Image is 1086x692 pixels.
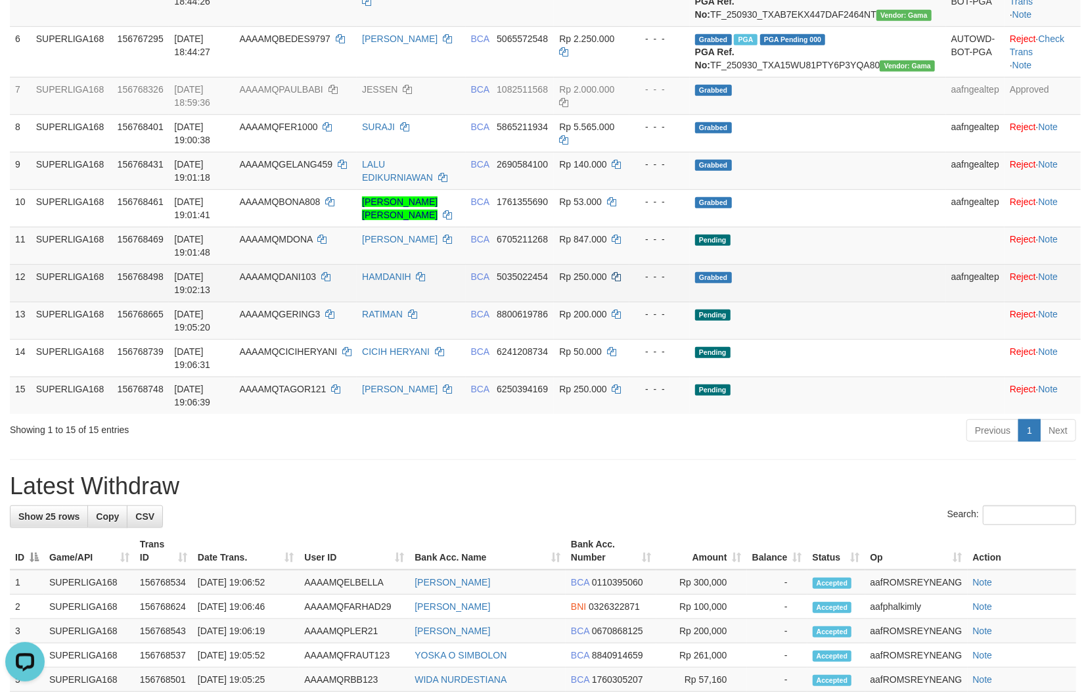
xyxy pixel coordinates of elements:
[865,668,968,692] td: aafROMSREYNEANG
[973,626,993,636] a: Note
[497,384,548,394] span: Copy 6250394169 to clipboard
[299,668,409,692] td: AAAAMQRBB123
[118,309,164,319] span: 156768665
[10,77,31,114] td: 7
[559,234,606,244] span: Rp 847.000
[813,651,852,662] span: Accepted
[240,122,318,132] span: AAAAMQFER1000
[747,532,807,570] th: Balance: activate to sort column ascending
[865,619,968,643] td: aafROMSREYNEANG
[497,309,548,319] span: Copy 8800619786 to clipboard
[635,158,685,171] div: - - -
[31,152,112,189] td: SUPERLIGA168
[497,84,548,95] span: Copy 1082511568 to clipboard
[299,532,409,570] th: User ID: activate to sort column ascending
[656,643,747,668] td: Rp 261,000
[635,32,685,45] div: - - -
[559,34,614,44] span: Rp 2.250.000
[31,302,112,339] td: SUPERLIGA168
[362,346,430,357] a: CICIH HERYANI
[865,643,968,668] td: aafROMSREYNEANG
[592,650,643,660] span: Copy 8840914659 to clipboard
[656,595,747,619] td: Rp 100,000
[1005,189,1081,227] td: ·
[635,120,685,133] div: - - -
[559,271,606,282] span: Rp 250.000
[1039,346,1058,357] a: Note
[946,264,1005,302] td: aafngealtep
[362,122,395,132] a: SURAJI
[973,577,993,588] a: Note
[695,197,732,208] span: Grabbed
[656,668,747,692] td: Rp 57,160
[973,601,993,612] a: Note
[1010,34,1064,57] a: Check Trans
[734,34,757,45] span: Marked by aafsoycanthlai
[10,302,31,339] td: 13
[1012,60,1032,70] a: Note
[10,189,31,227] td: 10
[1010,271,1036,282] a: Reject
[240,234,313,244] span: AAAAMQMDONA
[471,84,489,95] span: BCA
[415,626,490,636] a: [PERSON_NAME]
[31,377,112,414] td: SUPERLIGA168
[497,346,548,357] span: Copy 6241208734 to clipboard
[865,570,968,595] td: aafROMSREYNEANG
[635,382,685,396] div: - - -
[559,84,614,95] span: Rp 2.000.000
[656,619,747,643] td: Rp 200,000
[240,34,331,44] span: AAAAMQBEDES9797
[880,60,935,72] span: Vendor URL: https://trx31.1velocity.biz
[1005,302,1081,339] td: ·
[497,159,548,170] span: Copy 2690584100 to clipboard
[747,595,807,619] td: -
[973,650,993,660] a: Note
[135,570,192,595] td: 156768534
[471,384,489,394] span: BCA
[118,84,164,95] span: 156768326
[571,626,589,636] span: BCA
[135,532,192,570] th: Trans ID: activate to sort column ascending
[31,339,112,377] td: SUPERLIGA168
[1010,346,1036,357] a: Reject
[497,196,548,207] span: Copy 1761355690 to clipboard
[118,234,164,244] span: 156768469
[1010,234,1036,244] a: Reject
[31,264,112,302] td: SUPERLIGA168
[96,511,119,522] span: Copy
[635,345,685,358] div: - - -
[1005,77,1081,114] td: Approved
[865,595,968,619] td: aafphalkimly
[635,233,685,246] div: - - -
[415,577,490,588] a: [PERSON_NAME]
[174,159,210,183] span: [DATE] 19:01:18
[471,159,489,170] span: BCA
[1039,159,1058,170] a: Note
[118,122,164,132] span: 156768401
[174,384,210,407] span: [DATE] 19:06:39
[415,650,507,660] a: YOSKA O SIMBOLON
[1010,34,1036,44] a: Reject
[571,601,586,612] span: BNI
[415,601,490,612] a: [PERSON_NAME]
[10,264,31,302] td: 12
[44,668,135,692] td: SUPERLIGA168
[747,643,807,668] td: -
[690,26,946,77] td: TF_250930_TXA15WU81PTY6P3YQA80
[695,47,735,70] b: PGA Ref. No:
[362,309,403,319] a: RATIMAN
[31,189,112,227] td: SUPERLIGA168
[946,77,1005,114] td: aafngealtep
[192,668,300,692] td: [DATE] 19:05:25
[471,346,489,357] span: BCA
[362,271,411,282] a: HAMDANIH
[1010,196,1036,207] a: Reject
[747,668,807,692] td: -
[973,674,993,685] a: Note
[10,595,44,619] td: 2
[497,271,548,282] span: Copy 5035022454 to clipboard
[362,159,433,183] a: LALU EDIKURNIAWAN
[10,26,31,77] td: 6
[471,234,489,244] span: BCA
